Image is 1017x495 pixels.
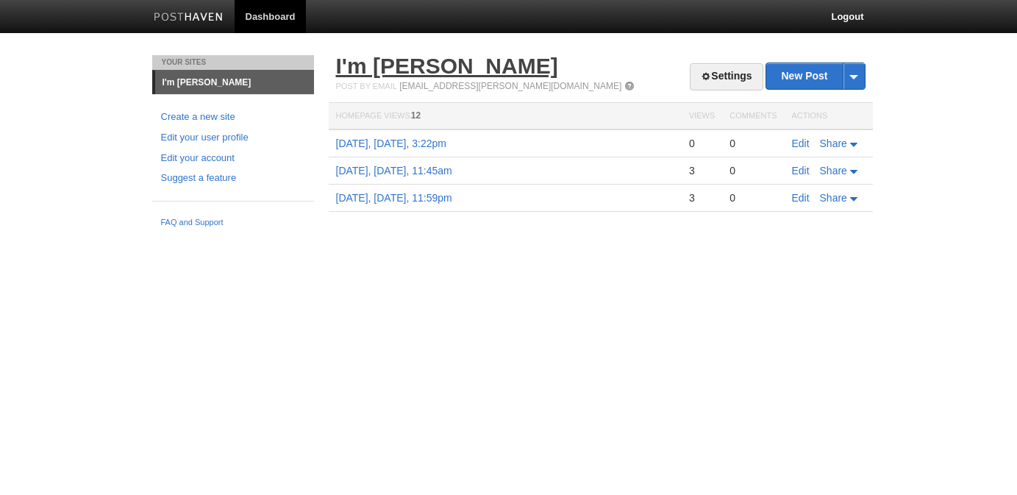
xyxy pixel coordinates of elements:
a: Edit [792,138,810,149]
a: Edit [792,192,810,204]
span: Post by Email [336,82,397,90]
div: 0 [729,137,777,150]
a: New Post [766,63,864,89]
a: [DATE], [DATE], 3:22pm [336,138,446,149]
th: Actions [785,103,873,130]
a: FAQ and Support [161,216,305,229]
a: Edit your account [161,151,305,166]
div: 0 [689,137,715,150]
span: 12 [411,110,421,121]
div: 3 [689,164,715,177]
a: Settings [690,63,763,90]
a: I'm [PERSON_NAME] [155,71,314,94]
a: I'm [PERSON_NAME] [336,54,558,78]
div: 0 [729,164,777,177]
th: Homepage Views [329,103,682,130]
a: [DATE], [DATE], 11:59pm [336,192,452,204]
a: [EMAIL_ADDRESS][PERSON_NAME][DOMAIN_NAME] [399,81,621,91]
img: Posthaven-bar [154,13,224,24]
a: Edit your user profile [161,130,305,146]
span: Share [820,192,847,204]
a: Create a new site [161,110,305,125]
div: 3 [689,191,715,204]
th: Views [682,103,722,130]
a: [DATE], [DATE], 11:45am [336,165,452,177]
a: Edit [792,165,810,177]
th: Comments [722,103,784,130]
a: Suggest a feature [161,171,305,186]
span: Share [820,138,847,149]
li: Your Sites [152,55,314,70]
div: 0 [729,191,777,204]
span: Share [820,165,847,177]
